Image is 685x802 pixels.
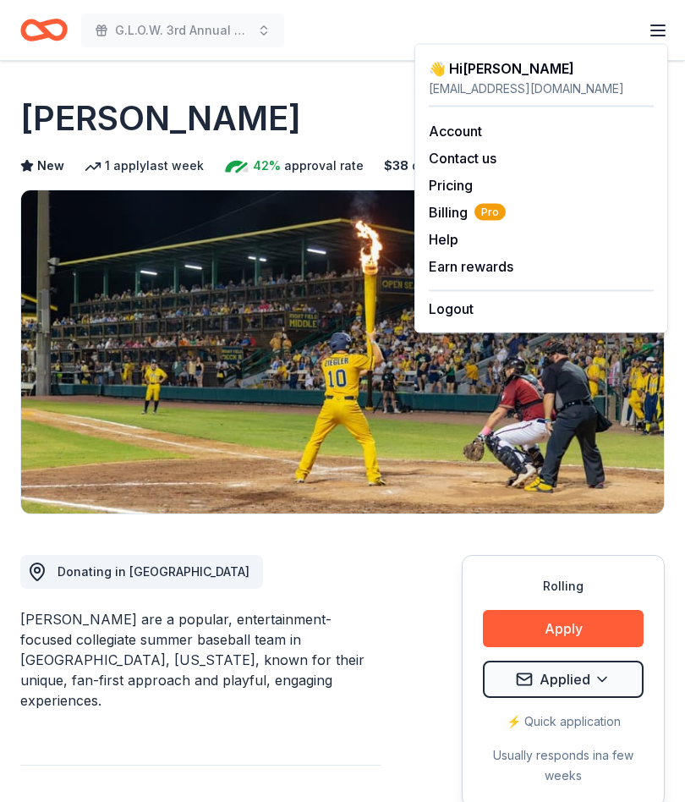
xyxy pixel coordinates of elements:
span: Billing [429,202,506,222]
div: ⚡️ Quick application [483,711,644,732]
span: Donating in [GEOGRAPHIC_DATA] [58,564,249,579]
span: $ 38 [384,156,408,176]
a: Home [20,10,68,50]
h1: [PERSON_NAME] [20,95,301,142]
span: Applied [540,668,590,690]
div: 1 apply last week [85,156,204,176]
button: Help [429,229,458,250]
button: Contact us [429,148,496,168]
div: Rolling [483,576,644,596]
span: G.L.O.W. 3rd Annual Auction [115,20,250,41]
span: Pro [474,204,506,221]
div: [PERSON_NAME] are a popular, entertainment-focused collegiate summer baseball team in [GEOGRAPHIC... [20,609,381,711]
a: Pricing [429,177,473,194]
span: approval rate [284,156,364,176]
div: Usually responds in a few weeks [483,745,644,786]
button: G.L.O.W. 3rd Annual Auction [81,14,284,47]
a: Account [429,123,482,140]
div: [EMAIL_ADDRESS][DOMAIN_NAME] [429,79,654,99]
button: Applied [483,661,644,698]
button: Apply [483,610,644,647]
span: New [37,156,64,176]
img: Image for Savannah Bananas [21,190,664,514]
span: 42% [253,156,281,176]
div: 👋 Hi [PERSON_NAME] [429,58,654,79]
a: Earn rewards [429,258,513,275]
button: Logout [429,299,474,319]
button: BillingPro [429,202,506,222]
span: donation value [412,156,501,176]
